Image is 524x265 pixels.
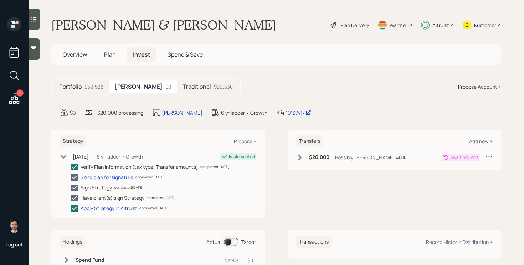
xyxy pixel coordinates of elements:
div: [PERSON_NAME] [162,109,202,116]
div: Log out [6,241,23,248]
div: Send plan for signature [81,173,133,181]
div: Have client(s) sign Strategy [81,194,144,202]
div: $59,538 [84,83,103,90]
div: $0 [247,256,253,264]
div: completed [DATE] [135,175,165,180]
div: Target [241,238,256,246]
span: Spend & Save [168,51,203,58]
div: 6 yr ladder • Growth [221,109,267,116]
div: Awaiting Docs [450,154,478,161]
span: Plan [104,51,116,58]
div: completed [DATE] [200,164,230,170]
h6: Transfers [296,135,323,147]
div: 10137417 [286,109,311,116]
div: [DATE] [73,153,89,160]
h6: $20,000 [309,154,329,160]
h5: Traditional [183,83,211,90]
div: completed [DATE] [114,185,143,190]
div: Possibly [PERSON_NAME] 401k [335,154,406,161]
h5: [PERSON_NAME] [115,83,163,90]
div: Kustomer [474,21,496,29]
div: Apply Strategy In Altruist [81,204,137,212]
div: Verify Plan Information (tax type, Transfer amounts) [81,163,198,171]
h5: Portfolio [59,83,82,90]
div: Actual [206,238,221,246]
div: $0 [165,83,171,90]
div: Implemented [229,154,255,160]
div: Add new + [469,138,493,145]
div: Plan Delivery [340,21,369,29]
div: 1 [16,89,24,97]
h6: Holdings [60,236,85,248]
h1: [PERSON_NAME] & [PERSON_NAME] [51,17,276,33]
div: NaN% [224,256,239,264]
div: Altruist [432,21,449,29]
div: completed [DATE] [147,195,176,201]
div: +$20,000 processing [94,109,143,116]
div: 6 yr ladder • Growth [97,153,143,160]
div: Propose + [234,138,256,145]
div: $59,538 [214,83,233,90]
h6: Spend Fund [76,257,109,263]
div: completed [DATE] [139,206,169,211]
div: Warmer [390,21,407,29]
div: $0 [70,109,76,116]
img: jonah-coleman-headshot.png [7,218,21,233]
h6: Strategy [60,135,86,147]
div: Record Historic Distribution + [426,239,493,245]
div: Propose Account + [458,83,501,90]
span: Invest [133,51,150,58]
div: Sign Strategy [81,184,112,191]
h6: Transactions [296,236,332,248]
span: Overview [63,51,87,58]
